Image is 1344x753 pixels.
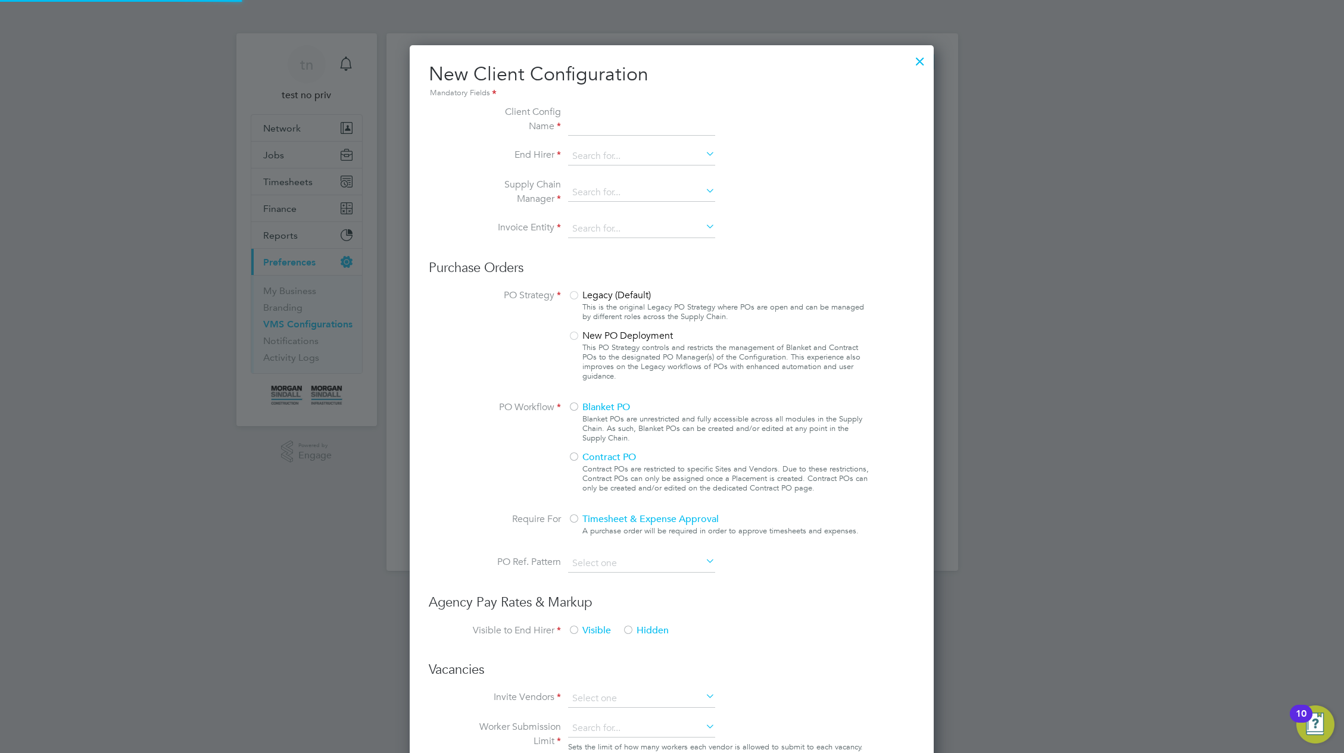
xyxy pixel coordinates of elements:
[568,690,715,708] input: Select one
[429,62,915,100] h2: New Client Configuration
[568,220,715,238] input: Search for...
[568,720,715,738] input: Search for...
[472,512,561,540] label: Require For
[1296,705,1334,743] button: Open Resource Center, 10 new notifications
[472,288,561,386] label: PO Strategy
[1296,714,1306,729] div: 10
[568,148,715,165] input: Search for...
[568,330,673,342] span: New PO Deployment
[429,87,915,100] div: Mandatory Fields
[582,526,872,536] div: A purchase order will be required in order to approve timesheets and expenses.
[568,513,719,525] span: Timesheet & Expense Approval
[582,302,872,321] div: This is the original Legacy PO Strategy where POs are open and can be managed by different roles ...
[429,661,915,679] h3: Vacancies
[472,690,561,705] label: Invite Vendors
[472,623,561,638] label: Visible to End Hirer
[429,594,915,611] h3: Agency Pay Rates & Markup
[472,400,561,498] label: PO Workflow
[582,343,872,381] div: This PO Strategy controls and restricts the management of Blanket and Contract POs to the designa...
[472,220,561,236] label: Invoice Entity
[582,414,872,443] div: Blanket POs are unrestricted and fully accessible across all modules in the Supply Chain. As such...
[622,624,669,636] span: Hidden
[568,624,611,636] span: Visible
[472,555,561,570] label: PO Ref. Pattern
[472,105,561,133] label: Client Config Name
[429,260,915,277] h3: Purchase Orders
[568,289,651,301] span: Legacy (Default)
[582,464,872,493] div: Contract POs are restricted to specific Sites and Vendors. Due to these restrictions, Contract PO...
[472,148,561,163] label: End Hirer
[568,401,630,413] span: Blanket PO
[568,184,715,202] input: Search for...
[568,555,715,573] input: Select one
[472,177,561,206] label: Supply Chain Manager
[568,451,636,463] span: Contract PO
